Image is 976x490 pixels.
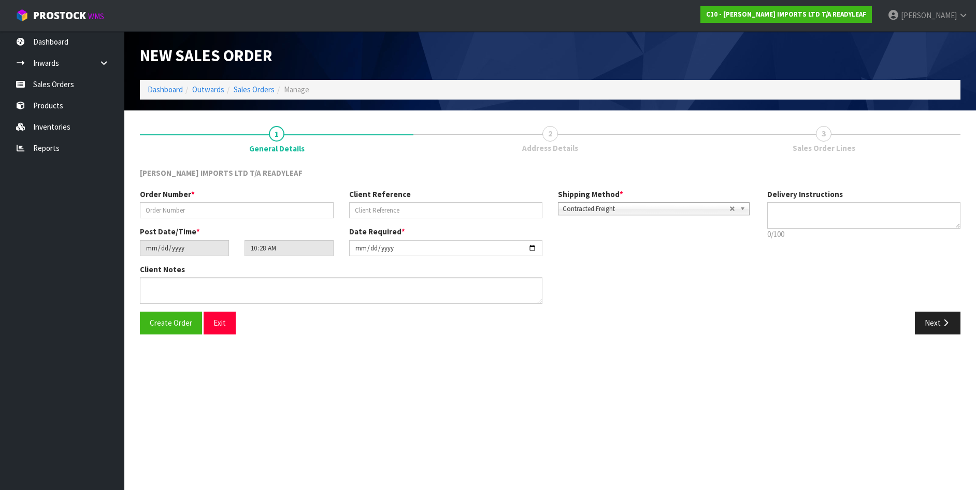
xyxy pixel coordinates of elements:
label: Client Notes [140,264,185,275]
span: Contracted Freight [563,203,729,215]
label: Date Required [349,226,405,237]
a: Sales Orders [234,85,275,94]
span: Create Order [150,318,192,328]
label: Post Date/Time [140,226,200,237]
span: Sales Order Lines [793,143,855,153]
strong: C10 - [PERSON_NAME] IMPORTS LTD T/A READYLEAF [706,10,866,19]
input: Client Reference [349,202,543,218]
span: 3 [816,126,831,142]
span: Manage [284,85,309,94]
span: General Details [140,160,960,342]
button: Next [915,312,960,334]
span: ProStock [33,9,86,22]
span: General Details [249,143,305,154]
button: Exit [204,312,236,334]
span: New Sales Order [140,45,272,66]
label: Shipping Method [558,189,623,200]
label: Delivery Instructions [767,189,843,200]
small: WMS [88,11,104,21]
a: Outwards [192,85,224,94]
span: 2 [542,126,558,142]
img: cube-alt.png [16,9,28,22]
input: Order Number [140,202,334,218]
a: Dashboard [148,85,183,94]
p: 0/100 [767,229,961,240]
span: 1 [269,126,284,142]
span: [PERSON_NAME] [901,10,957,20]
button: Create Order [140,312,202,334]
label: Order Number [140,189,195,200]
span: [PERSON_NAME] IMPORTS LTD T/A READYLEAF [140,168,303,178]
span: Address Details [522,143,578,153]
label: Client Reference [349,189,411,200]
